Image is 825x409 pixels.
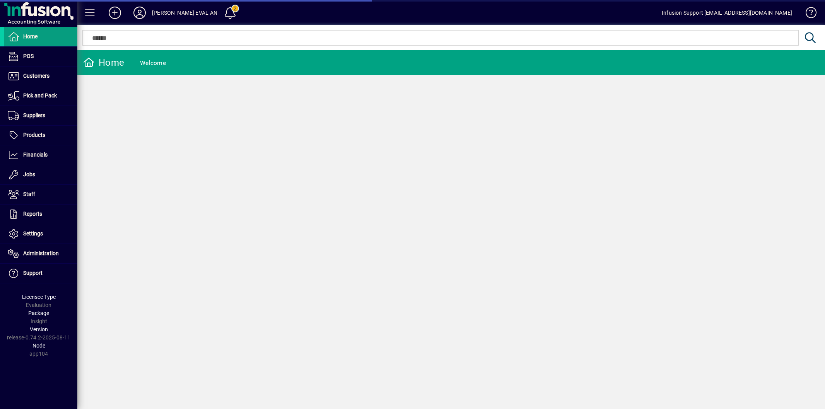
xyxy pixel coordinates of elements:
[4,185,77,204] a: Staff
[23,92,57,99] span: Pick and Pack
[23,33,38,39] span: Home
[4,224,77,244] a: Settings
[4,126,77,145] a: Products
[32,343,45,349] span: Node
[83,56,124,69] div: Home
[127,6,152,20] button: Profile
[4,244,77,263] a: Administration
[4,145,77,165] a: Financials
[4,47,77,66] a: POS
[4,264,77,283] a: Support
[4,86,77,106] a: Pick and Pack
[662,7,792,19] div: Infusion Support [EMAIL_ADDRESS][DOMAIN_NAME]
[800,2,815,27] a: Knowledge Base
[22,294,56,300] span: Licensee Type
[4,205,77,224] a: Reports
[23,171,35,177] span: Jobs
[23,152,48,158] span: Financials
[23,112,45,118] span: Suppliers
[140,57,166,69] div: Welcome
[30,326,48,332] span: Version
[4,165,77,184] a: Jobs
[23,191,35,197] span: Staff
[23,270,43,276] span: Support
[4,66,77,86] a: Customers
[23,230,43,237] span: Settings
[23,250,59,256] span: Administration
[102,6,127,20] button: Add
[28,310,49,316] span: Package
[23,132,45,138] span: Products
[23,73,50,79] span: Customers
[4,106,77,125] a: Suppliers
[152,7,218,19] div: [PERSON_NAME] EVAL-AN
[23,211,42,217] span: Reports
[23,53,34,59] span: POS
